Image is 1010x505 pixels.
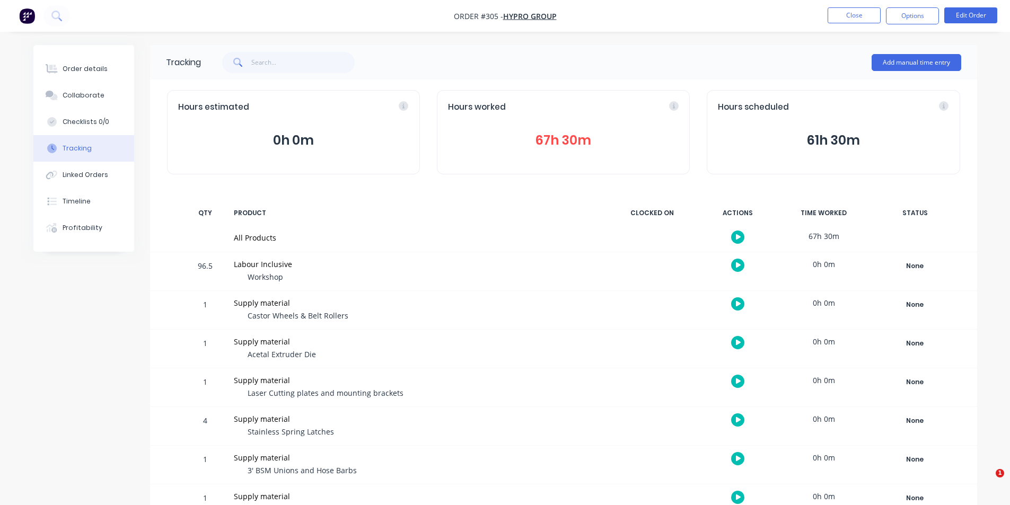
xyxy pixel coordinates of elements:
[784,224,864,248] div: 67h 30m
[876,375,954,389] button: None
[33,82,134,109] button: Collaborate
[784,368,864,392] div: 0h 0m
[718,130,948,150] button: 61h 30m
[63,223,102,233] div: Profitability
[227,202,606,224] div: PRODUCT
[189,370,221,406] div: 1
[234,232,600,243] div: All Products
[63,64,108,74] div: Order details
[178,130,409,150] button: 0h 0m
[784,446,864,469] div: 0h 0m
[63,91,104,100] div: Collaborate
[248,388,403,398] span: Laser Cutting plates and mounting brackets
[876,297,954,312] button: None
[251,52,355,73] input: Search...
[33,215,134,241] button: Profitability
[234,297,600,308] div: Supply material
[63,170,108,180] div: Linked Orders
[996,469,1004,477] span: 1
[974,469,999,494] iframe: Intercom live chat
[248,465,357,475] span: 3' BSM Unions and Hose Barbs
[33,188,134,215] button: Timeline
[63,144,92,153] div: Tracking
[234,491,600,502] div: Supply material
[33,162,134,188] button: Linked Orders
[248,311,348,321] span: Castor Wheels & Belt Rollers
[234,413,600,424] div: Supply material
[33,135,134,162] button: Tracking
[828,7,881,23] button: Close
[178,101,249,113] span: Hours estimated
[63,197,91,206] div: Timeline
[877,259,953,273] div: None
[248,427,334,437] span: Stainless Spring Latches
[876,259,954,273] button: None
[234,452,600,463] div: Supply material
[877,414,953,428] div: None
[886,7,939,24] button: Options
[784,407,864,431] div: 0h 0m
[876,413,954,428] button: None
[877,336,953,350] div: None
[19,8,35,24] img: Factory
[698,202,778,224] div: ACTIONS
[234,375,600,386] div: Supply material
[784,202,864,224] div: TIME WORKED
[189,254,221,290] div: 96.5
[877,453,953,466] div: None
[234,259,600,270] div: Labour Inclusive
[718,101,789,113] span: Hours scheduled
[876,336,954,351] button: None
[448,130,679,150] button: 67h 30m
[872,54,961,71] button: Add manual time entry
[234,336,600,347] div: Supply material
[189,293,221,329] div: 1
[612,202,692,224] div: CLOCKED ON
[63,117,109,127] div: Checklists 0/0
[448,101,506,113] span: Hours worked
[877,298,953,312] div: None
[876,452,954,467] button: None
[784,252,864,276] div: 0h 0m
[189,202,221,224] div: QTY
[189,331,221,368] div: 1
[877,491,953,505] div: None
[33,56,134,82] button: Order details
[877,375,953,389] div: None
[944,7,997,23] button: Edit Order
[870,202,960,224] div: STATUS
[189,447,221,484] div: 1
[166,56,201,69] div: Tracking
[189,409,221,445] div: 4
[784,330,864,353] div: 0h 0m
[248,272,283,282] span: Workshop
[454,11,503,21] span: Order #305 -
[784,291,864,315] div: 0h 0m
[503,11,557,21] a: Hypro Group
[248,349,316,359] span: Acetal Extruder Die
[33,109,134,135] button: Checklists 0/0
